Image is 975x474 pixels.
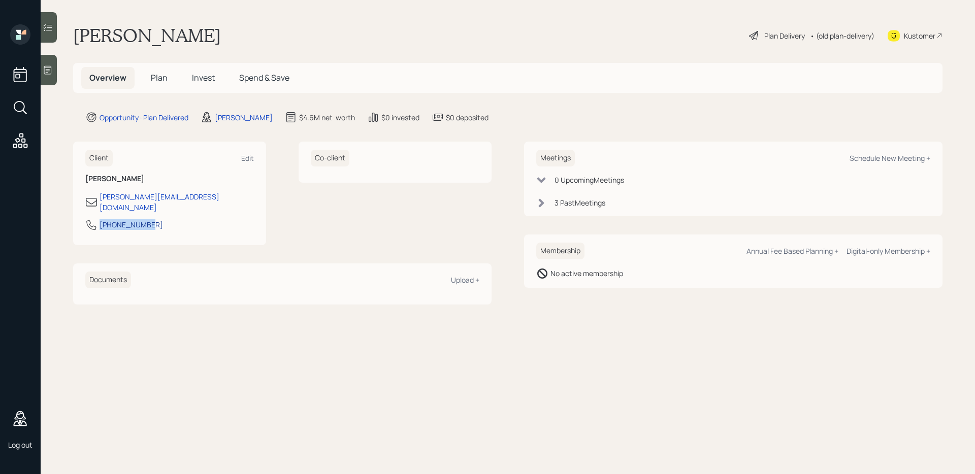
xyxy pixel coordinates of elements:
[239,72,289,83] span: Spend & Save
[192,72,215,83] span: Invest
[555,197,605,208] div: 3 Past Meeting s
[85,272,131,288] h6: Documents
[100,191,254,213] div: [PERSON_NAME][EMAIL_ADDRESS][DOMAIN_NAME]
[904,30,935,41] div: Kustomer
[311,150,349,166] h6: Co-client
[847,246,930,256] div: Digital-only Membership +
[536,243,584,259] h6: Membership
[550,268,623,279] div: No active membership
[446,112,489,123] div: $0 deposited
[764,30,805,41] div: Plan Delivery
[151,72,168,83] span: Plan
[299,112,355,123] div: $4.6M net-worth
[555,175,624,185] div: 0 Upcoming Meeting s
[89,72,126,83] span: Overview
[100,112,188,123] div: Opportunity · Plan Delivered
[536,150,575,166] h6: Meetings
[8,440,32,450] div: Log out
[85,150,113,166] h6: Client
[850,153,930,163] div: Schedule New Meeting +
[241,153,254,163] div: Edit
[100,219,163,230] div: [PHONE_NUMBER]
[746,246,838,256] div: Annual Fee Based Planning +
[810,30,874,41] div: • (old plan-delivery)
[85,175,254,183] h6: [PERSON_NAME]
[381,112,419,123] div: $0 invested
[73,24,221,47] h1: [PERSON_NAME]
[215,112,273,123] div: [PERSON_NAME]
[451,275,479,285] div: Upload +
